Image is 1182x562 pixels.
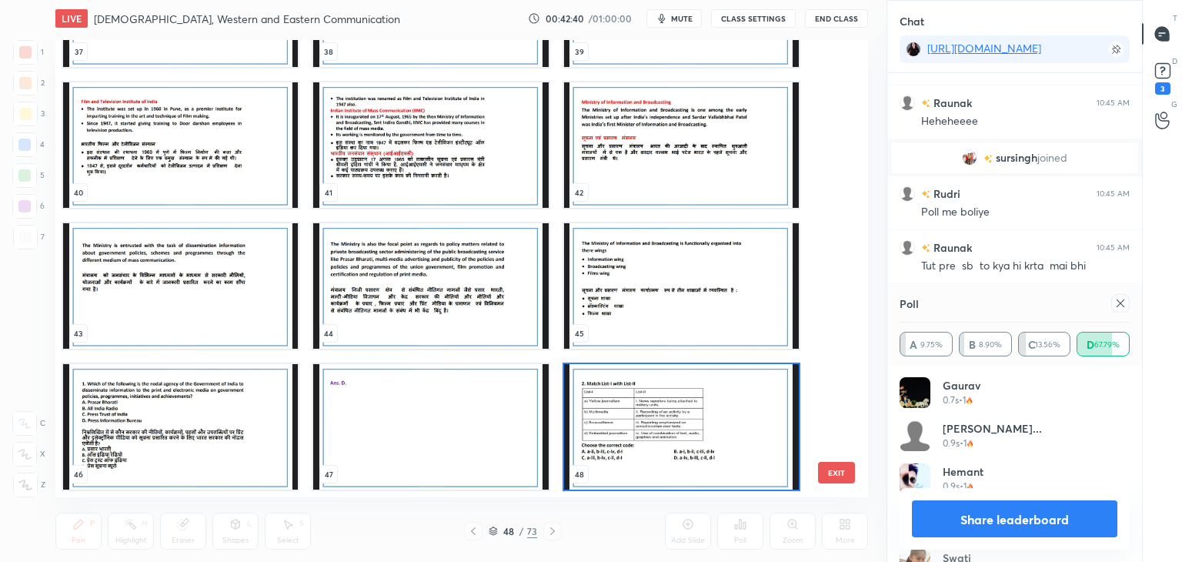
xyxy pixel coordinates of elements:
[967,483,973,490] img: streak-poll-icon.44701ccd.svg
[900,377,1130,562] div: grid
[930,239,972,256] h6: Raunak
[900,95,915,111] img: default.png
[930,95,972,111] h6: Raunak
[943,480,960,493] h5: 0.9s
[887,73,1142,446] div: grid
[921,205,1130,220] div: Poll me boliye
[963,393,966,407] h5: 1
[900,377,930,408] img: 2bdf3e3e17634c6ebcf44cd561fd4298.jpg
[1097,243,1130,253] div: 10:45 AM
[930,186,960,202] h6: Rudri
[13,225,45,249] div: 7
[959,393,963,407] h5: •
[900,463,930,494] img: 3
[63,223,298,349] img: 1759379907I19USA.pdf
[1173,12,1177,24] p: T
[960,480,963,493] h5: •
[921,244,930,253] img: no-rating-badge.077c3623.svg
[983,155,993,163] img: no-rating-badge.077c3623.svg
[921,190,930,199] img: no-rating-badge.077c3623.svg
[519,527,524,536] div: /
[12,163,45,188] div: 5
[12,132,45,157] div: 4
[94,12,400,26] h4: [DEMOGRAPHIC_DATA], Western and Eastern Communication
[943,377,980,393] h4: gaurav
[1155,82,1170,95] div: 3
[1097,189,1130,199] div: 10:45 AM
[501,527,516,536] div: 48
[1172,55,1177,67] p: D
[906,42,921,57] img: c36fed8be6f1468bba8a81ad77bbaf31.jpg
[966,396,973,404] img: streak-poll-icon.44701ccd.svg
[12,194,45,219] div: 6
[527,524,537,538] div: 73
[55,40,841,497] div: grid
[13,473,45,497] div: Z
[313,82,548,208] img: 1759379907I19USA.pdf
[564,223,799,349] img: 1759379907I19USA.pdf
[55,9,88,28] div: LIVE
[887,1,937,42] p: Chat
[564,364,799,490] img: 1759379907I19USA.pdf
[967,440,973,447] img: streak-poll-icon.44701ccd.svg
[962,150,977,166] img: 3
[313,364,548,490] img: 1759379907I19USA.pdf
[1097,99,1130,108] div: 10:45 AM
[12,411,45,436] div: C
[313,223,548,349] img: 1759379907I19USA.pdf
[927,41,1041,55] a: [URL][DOMAIN_NAME]
[943,437,960,450] h5: 0.9s
[963,480,967,493] h5: 1
[63,82,298,208] img: 1759379907I19USA.pdf
[943,420,1042,437] h4: [PERSON_NAME]...
[13,71,45,95] div: 2
[671,13,693,24] span: mute
[921,259,1130,274] div: Tut pre sb to kya hi krta mai bhi
[943,463,983,480] h4: hemant
[564,82,799,208] img: 1759379907I19USA.pdf
[818,462,855,483] button: EXIT
[13,102,45,126] div: 3
[900,420,930,451] img: default.png
[12,442,45,467] div: X
[1171,99,1177,110] p: G
[912,500,1117,537] button: Share leaderboard
[711,9,796,28] button: CLASS SETTINGS
[996,152,1037,164] span: sursingh
[805,9,868,28] button: End Class
[900,240,915,256] img: default.png
[1037,152,1067,164] span: joined
[960,437,963,450] h5: •
[900,296,919,312] h4: Poll
[646,9,702,28] button: mute
[921,114,1130,129] div: Heheheeee
[963,437,967,450] h5: 1
[943,393,959,407] h5: 0.7s
[921,99,930,108] img: no-rating-badge.077c3623.svg
[13,40,44,65] div: 1
[900,186,915,202] img: default.png
[63,364,298,490] img: 1759379907I19USA.pdf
